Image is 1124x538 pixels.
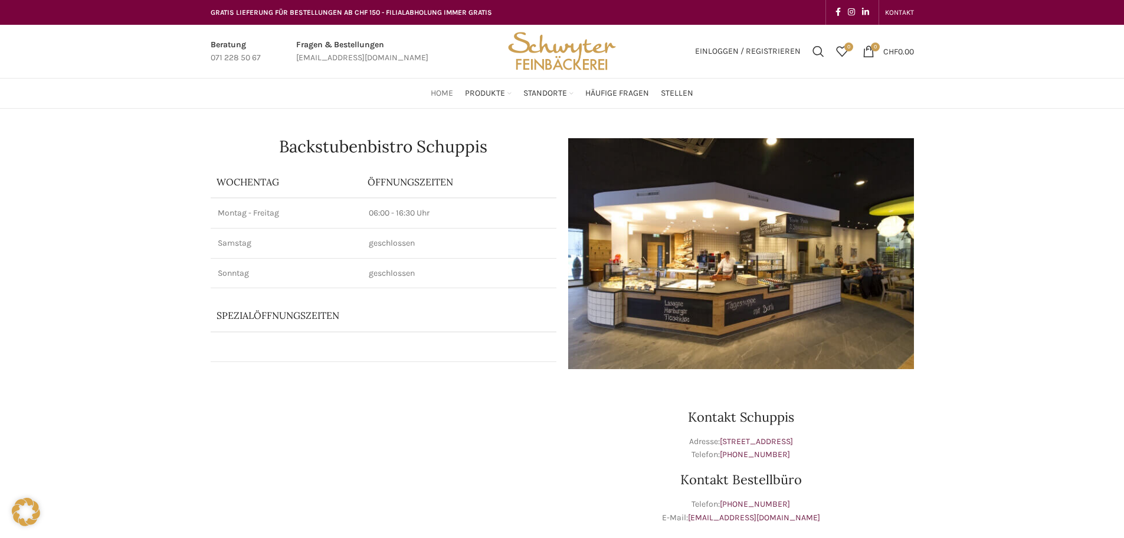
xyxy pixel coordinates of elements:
span: Einloggen / Registrieren [695,47,801,56]
span: CHF [883,46,898,56]
p: Adresse: Telefon: [568,435,914,462]
p: geschlossen [369,237,549,249]
a: [EMAIL_ADDRESS][DOMAIN_NAME] [688,513,820,523]
h3: Kontakt Schuppis [568,410,914,423]
span: 0 [844,43,853,51]
h1: Backstubenbistro Schuppis [211,138,556,155]
a: Site logo [504,45,620,56]
a: Standorte [523,81,574,105]
p: 06:00 - 16:30 Uhr [369,207,549,219]
a: Linkedin social link [858,4,873,21]
span: KONTAKT [885,8,914,17]
div: Main navigation [205,81,920,105]
span: Produkte [465,88,505,99]
p: Samstag [218,237,355,249]
a: Stellen [661,81,693,105]
a: KONTAKT [885,1,914,24]
a: Facebook social link [832,4,844,21]
a: Suchen [807,40,830,63]
a: Infobox link [296,38,428,65]
img: Bäckerei Schwyter [504,25,620,78]
span: Stellen [661,88,693,99]
bdi: 0.00 [883,46,914,56]
p: Telefon: E-Mail: [568,498,914,524]
p: Sonntag [218,268,355,279]
a: Infobox link [211,38,261,65]
a: [PHONE_NUMBER] [720,449,790,459]
a: Instagram social link [844,4,858,21]
p: Wochentag [217,175,356,188]
a: 0 [830,40,854,63]
span: 0 [871,43,880,51]
a: Produkte [465,81,512,105]
a: Einloggen / Registrieren [689,40,807,63]
div: Meine Wunschliste [830,40,854,63]
h3: Kontakt Bestellbüro [568,473,914,486]
span: Standorte [523,88,567,99]
p: ÖFFNUNGSZEITEN [368,175,550,188]
p: geschlossen [369,268,549,279]
p: Montag - Freitag [218,207,355,219]
span: GRATIS LIEFERUNG FÜR BESTELLUNGEN AB CHF 150 - FILIALABHOLUNG IMMER GRATIS [211,8,492,17]
span: Häufige Fragen [585,88,649,99]
a: 0 CHF0.00 [857,40,920,63]
div: Secondary navigation [879,1,920,24]
a: [PHONE_NUMBER] [720,499,790,509]
span: Home [431,88,453,99]
p: Spezialöffnungszeiten [217,309,493,322]
a: [STREET_ADDRESS] [720,436,793,446]
a: Häufige Fragen [585,81,649,105]
a: Home [431,81,453,105]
